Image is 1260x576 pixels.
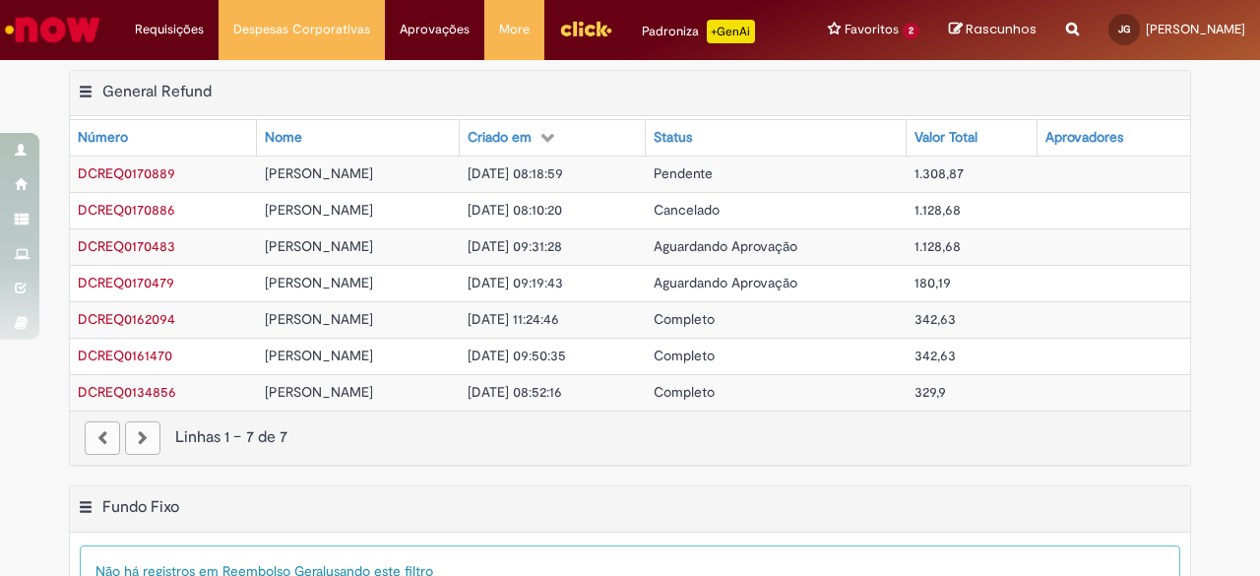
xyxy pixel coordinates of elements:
[78,201,175,219] a: Abrir Registro: DCREQ0170886
[85,426,1175,449] div: Linhas 1 − 7 de 7
[1045,128,1123,148] div: Aprovadores
[654,164,713,182] span: Pendente
[265,237,373,255] span: [PERSON_NAME]
[642,20,755,43] div: Padroniza
[78,237,175,255] a: Abrir Registro: DCREQ0170483
[78,497,94,523] button: Fundo Fixo Menu de contexto
[654,201,720,219] span: Cancelado
[1146,21,1245,37] span: [PERSON_NAME]
[102,82,212,101] h2: General Refund
[78,383,176,401] span: DCREQ0134856
[78,164,175,182] a: Abrir Registro: DCREQ0170889
[468,201,562,219] span: [DATE] 08:10:20
[78,310,175,328] span: DCREQ0162094
[265,201,373,219] span: [PERSON_NAME]
[265,128,302,148] div: Nome
[914,237,961,255] span: 1.128,68
[654,383,715,401] span: Completo
[233,20,370,39] span: Despesas Corporativas
[468,128,532,148] div: Criado em
[468,383,562,401] span: [DATE] 08:52:16
[2,10,103,49] img: ServiceNow
[845,20,899,39] span: Favoritos
[78,274,174,291] a: Abrir Registro: DCREQ0170479
[654,128,692,148] div: Status
[265,164,373,182] span: [PERSON_NAME]
[654,274,797,291] span: Aguardando Aprovação
[265,274,373,291] span: [PERSON_NAME]
[78,347,172,364] a: Abrir Registro: DCREQ0161470
[265,310,373,328] span: [PERSON_NAME]
[468,347,566,364] span: [DATE] 09:50:35
[654,310,715,328] span: Completo
[914,164,964,182] span: 1.308,87
[914,201,961,219] span: 1.128,68
[559,14,612,43] img: click_logo_yellow_360x200.png
[78,347,172,364] span: DCREQ0161470
[707,20,755,43] p: +GenAi
[78,201,175,219] span: DCREQ0170886
[949,21,1037,39] a: Rascunhos
[1118,23,1130,35] span: JG
[914,383,946,401] span: 329,9
[70,411,1190,465] nav: paginação
[78,82,94,107] button: General Refund Menu de contexto
[78,310,175,328] a: Abrir Registro: DCREQ0162094
[914,347,956,364] span: 342,63
[499,20,530,39] span: More
[468,164,563,182] span: [DATE] 08:18:59
[78,164,175,182] span: DCREQ0170889
[914,128,977,148] div: Valor Total
[78,274,174,291] span: DCREQ0170479
[914,310,956,328] span: 342,63
[135,20,204,39] span: Requisições
[468,274,563,291] span: [DATE] 09:19:43
[102,497,179,517] h2: Fundo Fixo
[654,237,797,255] span: Aguardando Aprovação
[400,20,470,39] span: Aprovações
[914,274,951,291] span: 180,19
[78,237,175,255] span: DCREQ0170483
[966,20,1037,38] span: Rascunhos
[265,383,373,401] span: [PERSON_NAME]
[468,310,559,328] span: [DATE] 11:24:46
[78,128,128,148] div: Número
[468,237,562,255] span: [DATE] 09:31:28
[265,347,373,364] span: [PERSON_NAME]
[903,23,919,39] span: 2
[654,347,715,364] span: Completo
[78,383,176,401] a: Abrir Registro: DCREQ0134856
